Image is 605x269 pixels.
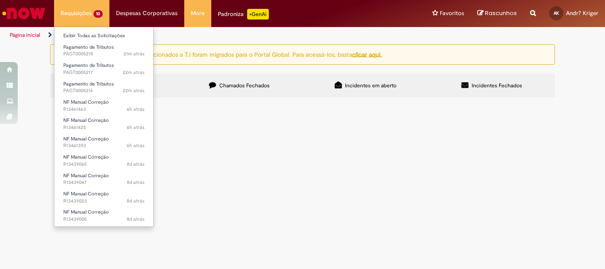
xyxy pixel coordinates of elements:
[63,161,144,168] span: R13439065
[440,9,464,18] span: Favoritos
[63,44,114,51] span: Pagamento de Tributos
[54,134,153,151] a: Aberto R13461393 : NF Manual Correção
[63,62,114,69] span: Pagamento de Tributos
[7,27,397,43] ul: Trilhas de página
[218,9,269,19] div: Padroniza
[123,87,144,94] span: 22m atrás
[63,209,109,215] span: NF Manual Correção
[63,69,144,76] span: PAGT0005217
[63,198,144,205] span: R13439023
[477,9,517,18] a: Rascunhos
[566,9,598,17] span: Andr? Kriger
[127,161,144,168] span: 8d atrás
[127,106,144,113] time: 29/08/2025 10:24:18
[54,152,153,169] a: Aberto R13439065 : NF Manual Correção
[63,87,144,94] span: PAGT0005216
[127,179,144,186] span: 8d atrás
[123,69,144,76] span: 22m atrás
[63,99,109,105] span: NF Manual Correção
[54,116,153,132] a: Aberto R13461425 : NF Manual Correção
[54,31,153,41] a: Exibir Todas as Solicitações
[63,172,109,179] span: NF Manual Correção
[67,50,382,58] ng-bind-html: Atenção: alguns chamados relacionados a T.I foram migrados para o Portal Global. Para acessá-los,...
[61,9,92,18] span: Requisições
[124,51,144,57] time: 29/08/2025 15:41:23
[352,50,382,58] a: clicar aqui.
[10,31,40,39] a: Página inicial
[127,142,144,149] span: 6h atrás
[63,81,114,87] span: Pagamento de Tributos
[472,82,522,89] span: Incidentes Fechados
[63,117,109,124] span: NF Manual Correção
[54,43,153,59] a: Aberto PAGT0005218 : Pagamento de Tributos
[127,124,144,131] span: 6h atrás
[345,82,396,89] span: Incidentes em aberto
[63,191,109,197] span: NF Manual Correção
[554,10,559,16] span: AK
[54,79,153,96] a: Aberto PAGT0005216 : Pagamento de Tributos
[63,179,144,186] span: R13439047
[127,179,144,186] time: 22/08/2025 10:31:02
[63,136,109,142] span: NF Manual Correção
[63,154,109,160] span: NF Manual Correção
[127,198,144,204] span: 8d atrás
[127,124,144,131] time: 29/08/2025 10:17:22
[54,171,153,187] a: Aberto R13439047 : NF Manual Correção
[1,4,47,22] img: ServiceNow
[191,9,205,18] span: More
[485,9,517,17] span: Rascunhos
[127,216,144,222] time: 22/08/2025 10:22:17
[247,9,269,19] p: +GenAi
[63,142,144,149] span: R13461393
[219,82,270,89] span: Chamados Fechados
[54,97,153,114] a: Aberto R13461463 : NF Manual Correção
[63,124,144,131] span: R13461425
[127,142,144,149] time: 29/08/2025 10:13:11
[63,216,144,223] span: R13439005
[127,161,144,168] time: 22/08/2025 10:34:25
[54,27,154,227] ul: Requisições
[93,10,103,18] span: 10
[54,207,153,224] a: Aberto R13439005 : NF Manual Correção
[54,61,153,77] a: Aberto PAGT0005217 : Pagamento de Tributos
[127,198,144,204] time: 22/08/2025 10:26:34
[63,106,144,113] span: R13461463
[123,69,144,76] time: 29/08/2025 15:39:51
[124,51,144,57] span: 21m atrás
[63,51,144,58] span: PAGT0005218
[123,87,144,94] time: 29/08/2025 15:39:50
[116,9,178,18] span: Despesas Corporativas
[127,106,144,113] span: 6h atrás
[127,216,144,222] span: 8d atrás
[54,189,153,206] a: Aberto R13439023 : NF Manual Correção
